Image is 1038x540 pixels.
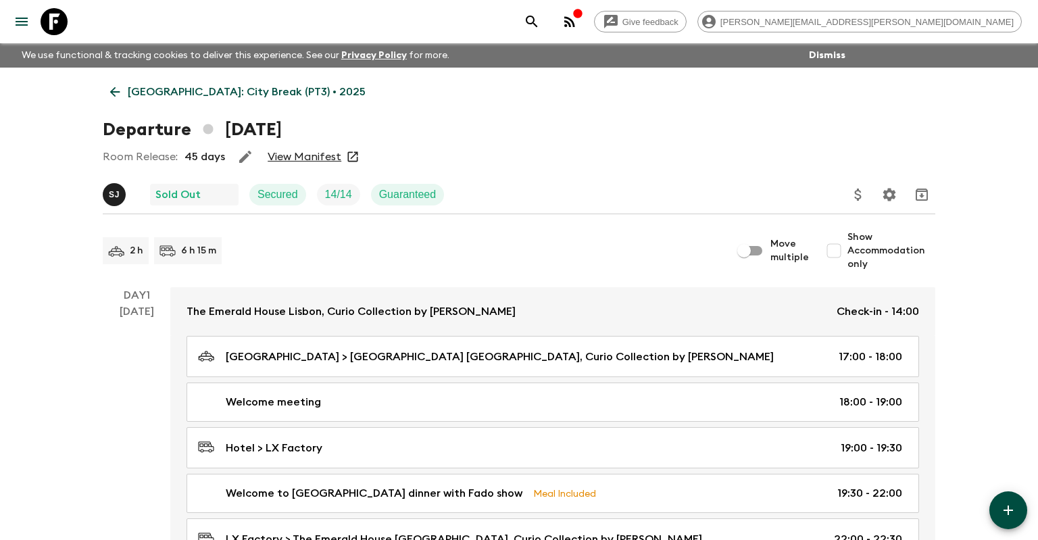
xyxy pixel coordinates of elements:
span: Show Accommodation only [847,230,935,271]
button: Archive (Completed, Cancelled or Unsynced Departures only) [908,181,935,208]
a: Welcome to [GEOGRAPHIC_DATA] dinner with Fado showMeal Included19:30 - 22:00 [187,474,919,513]
a: The Emerald House Lisbon, Curio Collection by [PERSON_NAME]Check-in - 14:00 [170,287,935,336]
p: [GEOGRAPHIC_DATA] > [GEOGRAPHIC_DATA] [GEOGRAPHIC_DATA], Curio Collection by [PERSON_NAME] [226,349,774,365]
a: Welcome meeting18:00 - 19:00 [187,383,919,422]
p: 18:00 - 19:00 [839,394,902,410]
a: Privacy Policy [341,51,407,60]
p: We use functional & tracking cookies to deliver this experience. See our for more. [16,43,455,68]
span: Move multiple [770,237,810,264]
div: Trip Fill [317,184,360,205]
button: SJ [103,183,128,206]
p: Sold Out [155,187,201,203]
div: Secured [249,184,306,205]
a: View Manifest [268,150,341,164]
p: 14 / 14 [325,187,352,203]
span: Sónia Justo [103,187,128,198]
button: Settings [876,181,903,208]
p: The Emerald House Lisbon, Curio Collection by [PERSON_NAME] [187,303,516,320]
p: 2 h [130,244,143,257]
p: Welcome to [GEOGRAPHIC_DATA] dinner with Fado show [226,485,522,501]
p: Secured [257,187,298,203]
h1: Departure [DATE] [103,116,282,143]
p: 19:30 - 22:00 [837,485,902,501]
p: 17:00 - 18:00 [839,349,902,365]
p: Check-in - 14:00 [837,303,919,320]
span: Give feedback [615,17,686,27]
a: [GEOGRAPHIC_DATA] > [GEOGRAPHIC_DATA] [GEOGRAPHIC_DATA], Curio Collection by [PERSON_NAME]17:00 -... [187,336,919,377]
p: Meal Included [533,486,596,501]
button: Update Price, Early Bird Discount and Costs [845,181,872,208]
p: S J [109,189,120,200]
a: [GEOGRAPHIC_DATA]: City Break (PT3) • 2025 [103,78,373,105]
p: [GEOGRAPHIC_DATA]: City Break (PT3) • 2025 [128,84,366,100]
button: search adventures [518,8,545,35]
p: Welcome meeting [226,394,321,410]
p: Day 1 [103,287,170,303]
p: Guaranteed [379,187,437,203]
button: menu [8,8,35,35]
p: Room Release: [103,149,178,165]
p: 45 days [184,149,225,165]
div: [PERSON_NAME][EMAIL_ADDRESS][PERSON_NAME][DOMAIN_NAME] [697,11,1022,32]
button: Dismiss [806,46,849,65]
p: Hotel > LX Factory [226,440,322,456]
a: Hotel > LX Factory19:00 - 19:30 [187,427,919,468]
span: [PERSON_NAME][EMAIL_ADDRESS][PERSON_NAME][DOMAIN_NAME] [713,17,1021,27]
p: 6 h 15 m [181,244,216,257]
p: 19:00 - 19:30 [841,440,902,456]
a: Give feedback [594,11,687,32]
